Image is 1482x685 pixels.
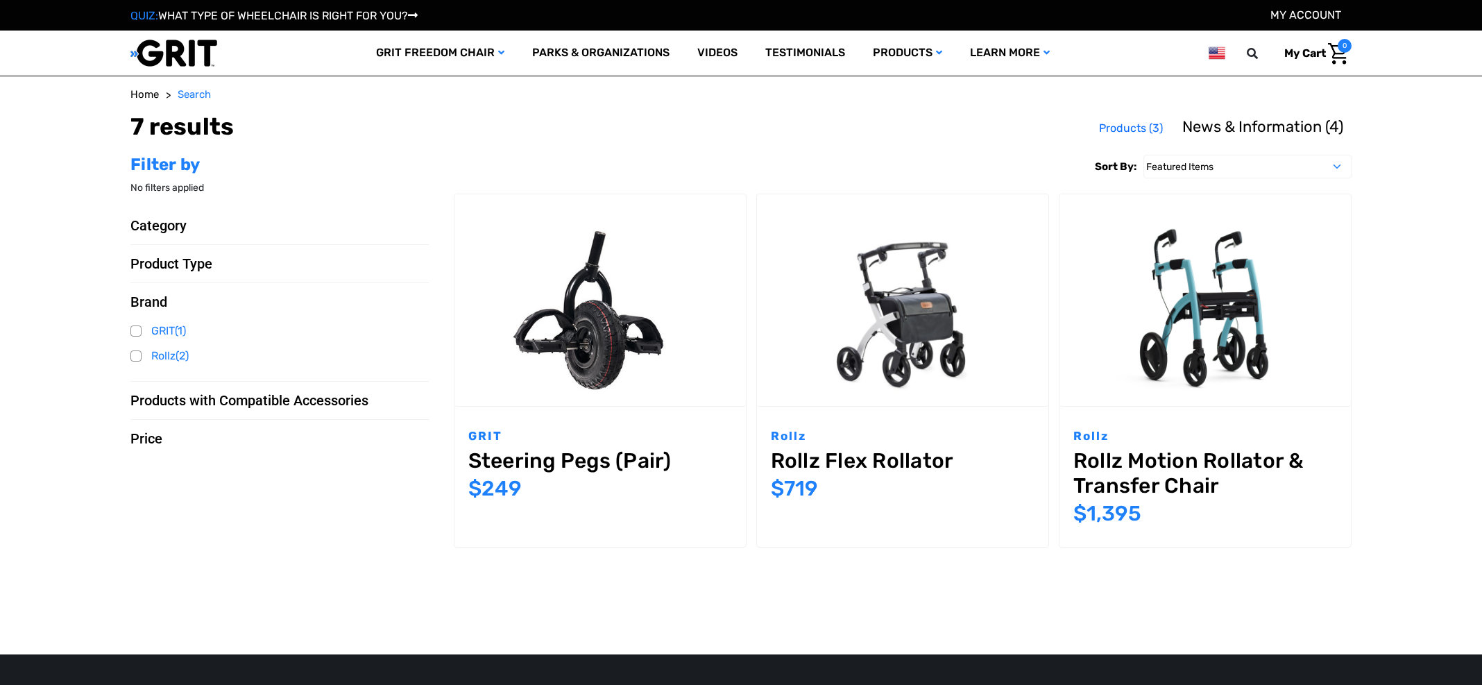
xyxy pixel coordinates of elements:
[130,39,217,67] img: GRIT All-Terrain Wheelchair and Mobility Equipment
[130,346,429,366] a: Rollz(2)
[1338,39,1352,53] span: 0
[130,180,429,195] p: No filters applied
[130,321,429,341] a: GRIT(1)
[771,476,818,501] span: $719
[130,294,429,310] button: Brand
[130,9,158,22] span: QUIZ:
[130,155,429,175] h2: Filter by
[468,428,732,446] p: GRIT
[130,217,429,234] button: Category
[1284,46,1326,60] span: My Cart
[130,9,418,22] a: QUIZ:WHAT TYPE OF WHEELCHAIR IS RIGHT FOR YOU?
[468,448,732,473] a: Steering Pegs (Pair),$249.00
[130,255,429,272] button: Product Type
[757,194,1048,406] a: Rollz Flex Rollator,$719.00
[1059,194,1351,406] a: Rollz Motion Rollator & Transfer Chair,$1,395.00
[130,217,187,234] span: Category
[1095,155,1136,178] label: Sort By:
[1073,501,1141,526] span: $1,395
[683,31,751,76] a: Videos
[859,31,956,76] a: Products
[130,88,159,101] span: Home
[130,392,368,409] span: Products with Compatible Accessories
[757,194,1048,406] img: Rollz Flex Rollator
[1059,194,1351,406] img: Rollz Motion Rollator & Transfer Chair
[1073,428,1337,446] p: Rollz
[175,324,186,337] span: (1)
[454,203,746,397] img: GRIT Steering Pegs: pair of foot rests attached to front mountainboard caster wheel of GRIT Freed...
[1253,39,1274,68] input: Search
[130,255,212,272] span: Product Type
[1274,39,1352,68] a: Cart with 0 items
[130,430,429,447] button: Price
[362,31,518,76] a: GRIT Freedom Chair
[176,349,189,362] span: (2)
[751,31,859,76] a: Testimonials
[178,88,211,101] span: Search
[178,87,211,103] a: Search
[1270,8,1341,22] a: Account
[771,448,1034,473] a: Rollz Flex Rollator,$719.00
[1209,44,1225,62] img: us.png
[1099,121,1163,135] span: Products (3)
[130,294,167,310] span: Brand
[518,31,683,76] a: Parks & Organizations
[1073,448,1337,498] a: Rollz Motion Rollator & Transfer Chair,$1,395.00
[1182,117,1343,136] span: News & Information (4)
[468,476,522,501] span: $249
[130,392,429,409] button: Products with Compatible Accessories
[130,87,1352,103] nav: Breadcrumb
[454,194,746,406] a: Steering Pegs (Pair),$249.00
[130,430,162,447] span: Price
[130,113,234,142] h1: 7 results
[771,428,1034,446] p: Rollz
[956,31,1064,76] a: Learn More
[1328,43,1348,65] img: Cart
[130,87,159,103] a: Home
